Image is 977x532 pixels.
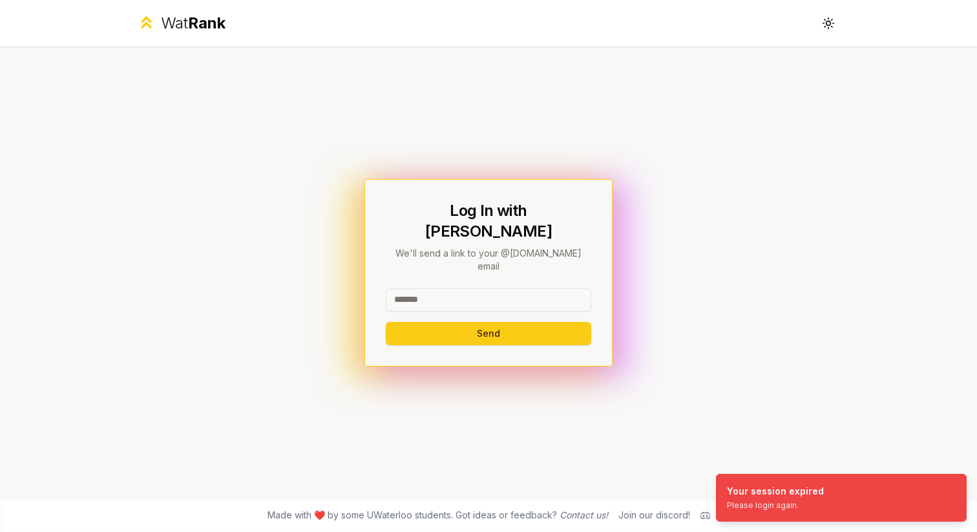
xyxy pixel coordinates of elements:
[386,247,591,273] p: We'll send a link to your @[DOMAIN_NAME] email
[188,14,226,32] span: Rank
[618,509,690,522] div: Join our discord!
[137,13,226,34] a: WatRank
[386,322,591,345] button: Send
[268,509,608,522] span: Made with ❤️ by some UWaterloo students. Got ideas or feedback?
[560,509,608,520] a: Contact us!
[386,200,591,242] h1: Log In with [PERSON_NAME]
[161,13,226,34] div: Wat
[727,500,824,511] div: Please login again.
[727,485,824,498] div: Your session expired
